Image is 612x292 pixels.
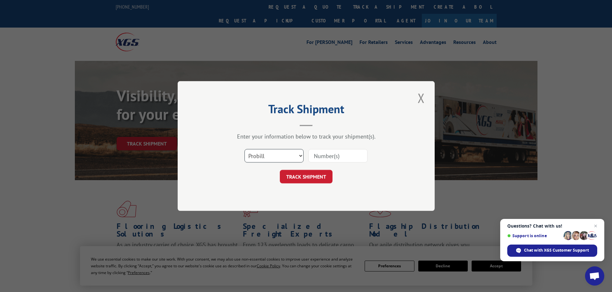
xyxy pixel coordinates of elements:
[507,245,597,257] span: Chat with XGS Customer Support
[585,266,604,286] a: Open chat
[507,233,561,238] span: Support is online
[507,223,597,229] span: Questions? Chat with us!
[210,104,403,117] h2: Track Shipment
[308,149,368,163] input: Number(s)
[280,170,333,183] button: TRACK SHIPMENT
[524,247,589,253] span: Chat with XGS Customer Support
[210,133,403,140] div: Enter your information below to track your shipment(s).
[416,89,427,107] button: Close modal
